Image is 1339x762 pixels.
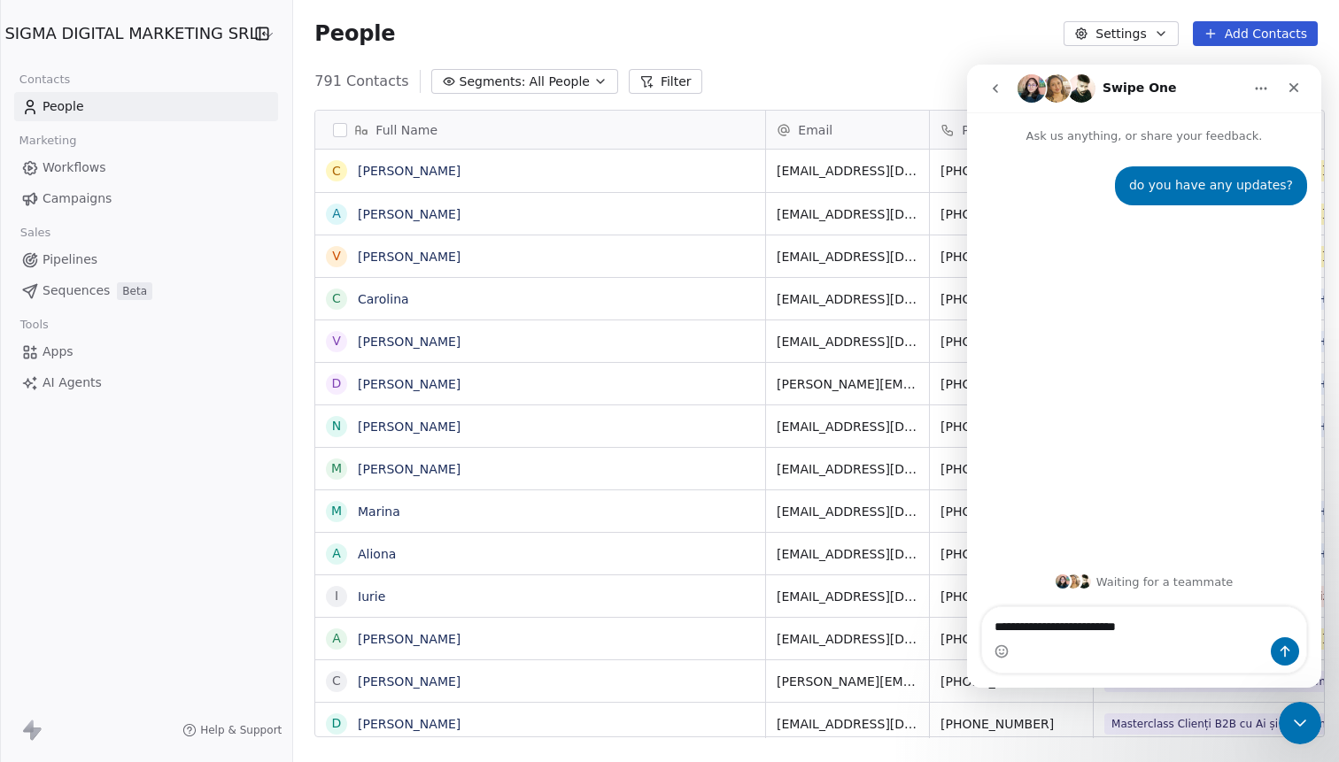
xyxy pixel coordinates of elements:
[940,460,1082,478] span: [PHONE_NUMBER]
[1064,21,1178,46] button: Settings
[333,204,342,223] div: A
[333,544,342,563] div: A
[314,20,395,47] span: People
[358,335,461,349] a: [PERSON_NAME]
[358,589,385,604] a: Iurie
[962,121,1054,139] span: Phone Number
[182,723,282,737] a: Help & Support
[460,73,526,91] span: Segments:
[358,462,461,476] a: [PERSON_NAME]
[940,715,1082,733] span: [PHONE_NUMBER]
[12,312,56,338] span: Tools
[358,207,461,221] a: [PERSON_NAME]
[940,630,1082,648] span: [PHONE_NUMBER]
[967,65,1321,688] iframe: Intercom live chat
[14,92,278,121] a: People
[332,289,341,308] div: C
[358,632,461,646] a: [PERSON_NAME]
[777,375,918,393] span: [PERSON_NAME][EMAIL_ADDRESS][PERSON_NAME][DOMAIN_NAME]
[940,588,1082,605] span: [PHONE_NUMBER]
[940,503,1082,520] span: [PHONE_NUMBER]
[314,71,408,92] span: 791 Contacts
[331,502,342,520] div: M
[358,419,461,434] a: [PERSON_NAME]
[358,164,461,178] a: [PERSON_NAME]
[315,150,766,738] div: grid
[777,630,918,648] span: [EMAIL_ADDRESS][DOMAIN_NAME]
[117,282,152,300] span: Beta
[940,290,1082,308] span: [PHONE_NUMBER]
[629,69,702,94] button: Filter
[14,337,278,366] a: Apps
[315,111,765,149] div: Full Name
[14,276,278,305] a: SequencesBeta
[43,281,110,300] span: Sequences
[777,248,918,266] span: [EMAIL_ADDRESS][DOMAIN_NAME]
[358,717,461,731] a: [PERSON_NAME]
[12,219,58,246] span: Sales
[777,205,918,223] span: [EMAIL_ADDRESS][DOMAIN_NAME]
[4,22,258,45] span: SIGMA DIGITAL MARKETING SRL
[930,111,1093,149] div: Phone Number
[12,127,84,154] span: Marketing
[940,333,1082,350] span: [PHONE_NUMBER]
[14,245,278,274] a: Pipelines
[777,162,918,180] span: [EMAIL_ADDRESS][DOMAIN_NAME]
[200,723,282,737] span: Help & Support
[358,504,400,519] a: Marina
[777,715,918,733] span: [EMAIL_ADDRESS][DOMAIN_NAME]
[777,588,918,605] span: [EMAIL_ADDRESS][DOMAIN_NAME]
[332,162,341,181] div: C
[375,121,437,139] span: Full Name
[777,545,918,563] span: [EMAIL_ADDRESS][DOMAIN_NAME]
[43,189,112,208] span: Campaigns
[43,343,74,361] span: Apps
[43,250,97,269] span: Pipelines
[358,250,461,264] a: [PERSON_NAME]
[940,375,1082,393] span: [PHONE_NUMBER]
[333,247,342,266] div: V
[332,374,342,393] div: D
[331,459,342,478] div: M
[12,66,78,93] span: Contacts
[1193,21,1318,46] button: Add Contacts
[333,332,342,350] div: V
[940,418,1082,435] span: [PHONE_NUMBER]
[21,19,232,49] button: SIGMA DIGITAL MARKETING SRL
[777,673,918,690] span: [PERSON_NAME][EMAIL_ADDRESS][DOMAIN_NAME]
[1279,702,1321,744] iframe: Intercom live chat
[940,248,1082,266] span: [PHONE_NUMBER]
[332,714,342,733] div: D
[777,503,918,520] span: [EMAIL_ADDRESS][DOMAIN_NAME]
[333,629,342,648] div: A
[43,158,106,177] span: Workflows
[530,73,590,91] span: All People
[777,290,918,308] span: [EMAIL_ADDRESS][DOMAIN_NAME]
[358,377,461,391] a: [PERSON_NAME]
[940,162,1082,180] span: [PHONE_NUMBER]
[940,205,1082,223] span: [PHONE_NUMBER]
[940,545,1082,563] span: [PHONE_NUMBER]
[14,368,278,397] a: AI Agents
[14,184,278,213] a: Campaigns
[798,121,832,139] span: Email
[358,674,461,689] a: [PERSON_NAME]
[332,417,341,435] div: N
[358,547,396,561] a: Aliona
